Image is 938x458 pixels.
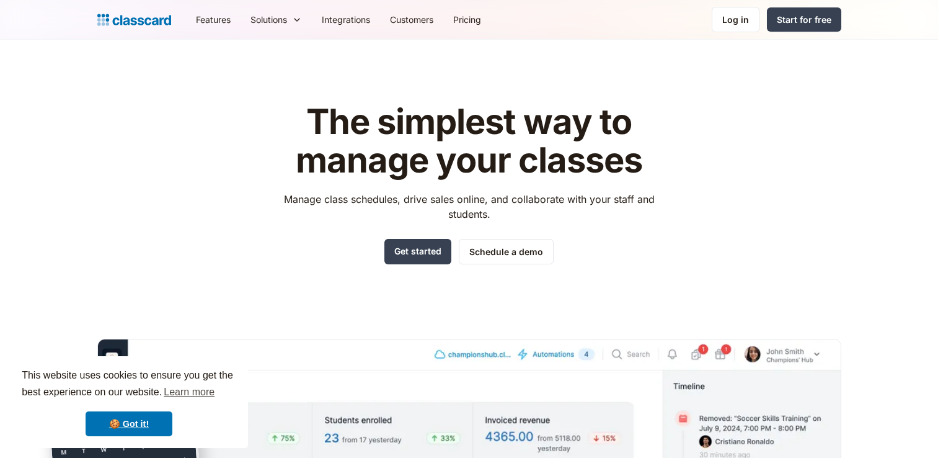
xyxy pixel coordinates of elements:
[250,13,287,26] div: Solutions
[777,13,831,26] div: Start for free
[722,13,749,26] div: Log in
[22,368,236,402] span: This website uses cookies to ensure you get the best experience on our website.
[459,239,554,264] a: Schedule a demo
[312,6,380,34] a: Integrations
[443,6,491,34] a: Pricing
[241,6,312,34] div: Solutions
[10,356,248,448] div: cookieconsent
[97,11,171,29] a: home
[712,7,759,32] a: Log in
[162,383,216,402] a: learn more about cookies
[272,192,666,222] p: Manage class schedules, drive sales online, and collaborate with your staff and students.
[186,6,241,34] a: Features
[380,6,443,34] a: Customers
[272,103,666,179] h1: The simplest way to manage your classes
[384,239,451,264] a: Get started
[767,7,841,32] a: Start for free
[86,411,172,436] a: dismiss cookie message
